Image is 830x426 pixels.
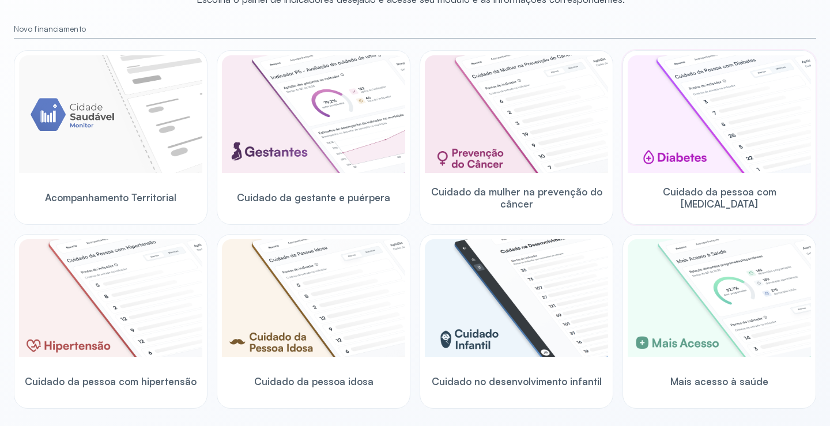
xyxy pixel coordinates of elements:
[628,239,811,357] img: healthcare-greater-access.png
[425,239,608,357] img: child-development.png
[14,24,816,34] small: Novo financiamento
[19,239,202,357] img: hypertension.png
[425,55,608,173] img: woman-cancer-prevention-care.png
[254,375,373,387] span: Cuidado da pessoa idosa
[222,55,405,173] img: pregnants.png
[25,375,197,387] span: Cuidado da pessoa com hipertensão
[222,239,405,357] img: elderly.png
[425,186,608,210] span: Cuidado da mulher na prevenção do câncer
[628,186,811,210] span: Cuidado da pessoa com [MEDICAL_DATA]
[237,191,390,203] span: Cuidado da gestante e puérpera
[432,375,602,387] span: Cuidado no desenvolvimento infantil
[670,375,768,387] span: Mais acesso à saúde
[19,55,202,173] img: placeholder-module-ilustration.png
[45,191,176,203] span: Acompanhamento Territorial
[628,55,811,173] img: diabetics.png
